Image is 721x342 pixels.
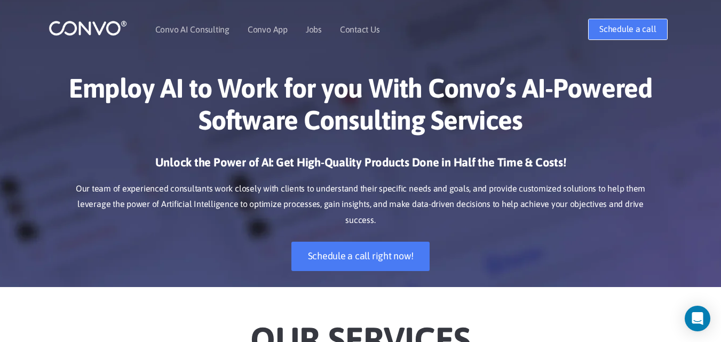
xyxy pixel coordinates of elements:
a: Convo App [248,25,288,34]
img: logo_1.png [49,20,127,36]
a: Contact Us [340,25,380,34]
div: Open Intercom Messenger [685,306,710,331]
a: Convo AI Consulting [155,25,229,34]
h3: Unlock the Power of AI: Get High-Quality Products Done in Half the Time & Costs! [65,155,657,178]
a: Jobs [306,25,322,34]
a: Schedule a call right now! [291,242,430,271]
p: Our team of experienced consultants work closely with clients to understand their specific needs ... [65,181,657,229]
a: Schedule a call [588,19,667,40]
h1: Employ AI to Work for you With Convo’s AI-Powered Software Consulting Services [65,72,657,144]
